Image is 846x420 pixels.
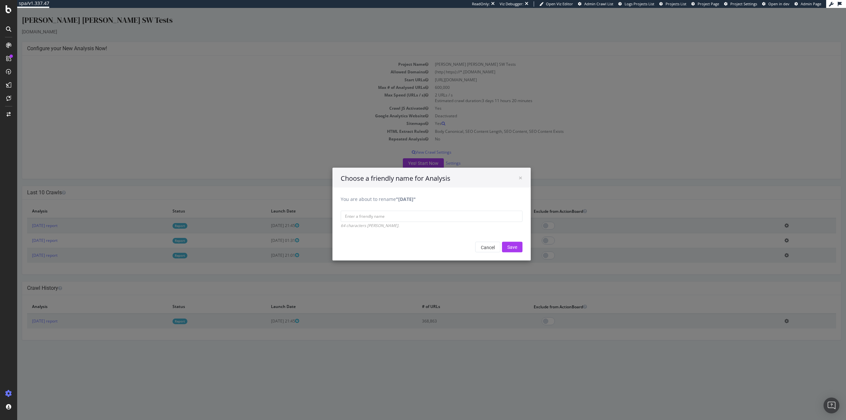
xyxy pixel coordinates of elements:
[485,234,505,244] input: Save
[324,188,399,194] label: You are about to rename
[659,1,686,7] a: Projects List
[618,1,654,7] a: Logs Projects List
[501,165,505,174] span: ×
[546,1,573,6] span: Open Viz Editor
[794,1,821,7] a: Admin Page
[458,234,483,244] button: Cancel
[666,1,686,6] span: Projects List
[324,214,382,220] i: 64 characters [PERSON_NAME].
[324,166,505,175] h4: Choose a friendly name for Analysis
[801,1,821,6] span: Admin Page
[539,1,573,7] a: Open Viz Editor
[472,1,490,7] div: ReadOnly:
[625,1,654,6] span: Logs Projects List
[578,1,613,7] a: Admin Crawl List
[500,1,523,7] div: Viz Debugger:
[730,1,757,6] span: Project Settings
[691,1,719,7] a: Project Page
[501,166,505,173] button: Close
[584,1,613,6] span: Admin Crawl List
[324,203,505,214] input: Enter a friendly name
[724,1,757,7] a: Project Settings
[379,188,399,194] b: "[DATE]"
[768,1,789,6] span: Open in dev
[698,1,719,6] span: Project Page
[762,1,789,7] a: Open in dev
[824,398,839,413] div: Open Intercom Messenger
